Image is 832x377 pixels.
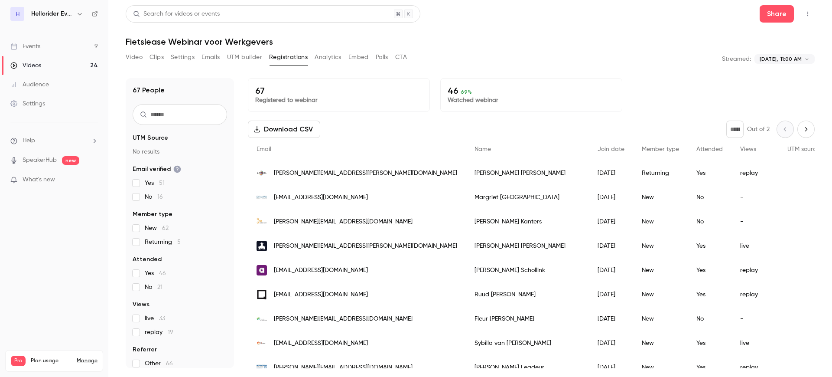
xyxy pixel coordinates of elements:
li: help-dropdown-opener [10,136,98,145]
img: dynamoretailgroup.com [257,192,267,203]
div: [DATE] [589,234,633,258]
div: New [633,307,688,331]
span: 16 [157,194,163,200]
div: Events [10,42,40,51]
div: replay [731,282,779,307]
span: 21 [157,284,162,290]
div: Search for videos or events [133,10,220,19]
a: Manage [77,357,97,364]
div: [PERSON_NAME] [PERSON_NAME] [466,234,589,258]
a: SpeakerHub [23,156,57,165]
img: totalcaregroep.nl [257,216,267,227]
div: Yes [688,161,731,185]
div: - [731,307,779,331]
button: Next page [797,121,815,138]
h1: Fietslease Webinar voor Werkgevers [126,36,815,47]
img: qbiq.nl [257,289,267,300]
div: - [731,185,779,210]
p: 46 [448,85,615,96]
img: scandiagear.com [257,241,267,251]
button: Settings [171,50,195,64]
span: [PERSON_NAME][EMAIL_ADDRESS][DOMAIN_NAME] [274,315,413,324]
div: No [688,185,731,210]
div: replay [731,258,779,282]
span: Other [145,359,173,368]
div: [PERSON_NAME] [PERSON_NAME] [466,161,589,185]
span: Member type [133,210,172,219]
div: [PERSON_NAME] Schollink [466,258,589,282]
div: live [731,331,779,355]
p: Out of 2 [747,125,770,134]
button: Embed [348,50,369,64]
div: [DATE] [589,307,633,331]
div: Videos [10,61,41,70]
span: Yes [145,269,166,278]
span: 62 [162,225,169,231]
div: Returning [633,161,688,185]
span: 19 [168,329,173,335]
span: [EMAIL_ADDRESS][DOMAIN_NAME] [274,290,368,299]
img: internationalcarlease.com [257,362,267,373]
button: Download CSV [248,121,320,138]
button: Analytics [315,50,341,64]
span: 66 [166,361,173,367]
h6: Hellorider Events [31,10,73,18]
span: No [145,283,162,292]
button: CTA [395,50,407,64]
span: 46 [159,270,166,276]
span: Referrer [133,345,157,354]
span: Views [133,300,149,309]
span: 69 % [461,89,472,95]
span: Join date [598,146,624,152]
div: Audience [10,80,49,89]
div: Yes [688,282,731,307]
div: New [633,185,688,210]
p: 67 [255,85,422,96]
div: [DATE] [589,258,633,282]
span: UTM source [787,146,820,152]
img: ambiq.nl [257,265,267,275]
button: Share [760,5,794,23]
span: 33 [159,315,165,321]
div: New [633,282,688,307]
span: [DATE], [760,55,778,63]
span: new [62,156,79,165]
div: Ruud [PERSON_NAME] [466,282,589,307]
p: Registered to webinar [255,96,422,105]
span: replay [145,328,173,337]
span: Attended [696,146,723,152]
button: Clips [149,50,164,64]
div: [DATE] [589,185,633,210]
div: New [633,258,688,282]
span: [EMAIL_ADDRESS][DOMAIN_NAME] [274,339,368,348]
div: Margriet [GEOGRAPHIC_DATA] [466,185,589,210]
span: Help [23,136,35,145]
div: replay [731,161,779,185]
span: No [145,193,163,201]
span: [PERSON_NAME][EMAIL_ADDRESS][PERSON_NAME][DOMAIN_NAME] [274,169,457,178]
div: [DATE] [589,161,633,185]
p: Watched webinar [448,96,615,105]
button: Emails [201,50,220,64]
span: Email [257,146,271,152]
span: [EMAIL_ADDRESS][DOMAIN_NAME] [274,266,368,275]
div: Yes [688,258,731,282]
div: Settings [10,99,45,108]
span: Name [474,146,491,152]
div: New [633,331,688,355]
span: Email verified [133,165,181,174]
span: 11:00 AM [780,55,802,63]
span: 5 [177,239,181,245]
button: UTM builder [227,50,262,64]
div: Sybilla van [PERSON_NAME] [466,331,589,355]
div: No [688,307,731,331]
div: live [731,234,779,258]
h1: 67 People [133,85,165,95]
span: 51 [159,180,165,186]
span: UTM Source [133,134,168,142]
div: - [731,210,779,234]
button: Registrations [269,50,308,64]
span: Returning [145,238,181,246]
span: Yes [145,179,165,187]
div: Yes [688,234,731,258]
